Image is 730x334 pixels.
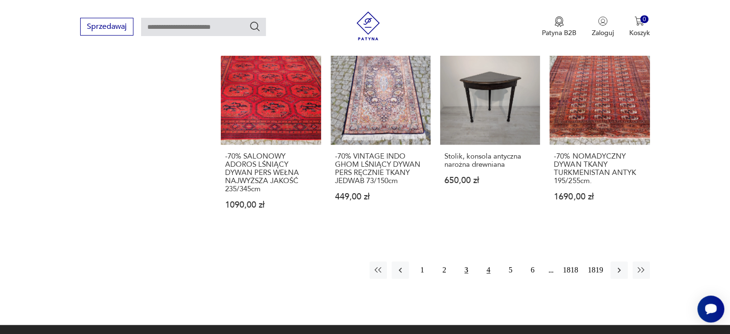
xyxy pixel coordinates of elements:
button: 1818 [561,261,581,279]
img: Ikona koszyka [634,16,644,26]
p: Zaloguj [592,28,614,37]
button: 2 [436,261,453,279]
img: Ikona medalu [554,16,564,27]
a: -70% VINTAGE INDO GHOM LŚNIĄCY DYWAN PERS RĘCZNIE TKANY JEDWAB 73/150cm-70% VINTAGE INDO GHOM LŚN... [331,45,431,228]
div: 0 [640,15,648,24]
button: 3 [458,261,475,279]
a: Sprzedawaj [80,24,133,31]
button: 5 [502,261,519,279]
p: Patyna B2B [542,28,576,37]
button: Sprzedawaj [80,18,133,36]
a: -70% SALONOWY ADOROS LŚNIĄCY DYWAN PERS WEŁNA NAJWYŻSZA JAKOŚĆ 235/345cm-70% SALONOWY ADOROS LŚNI... [221,45,321,228]
button: Patyna B2B [542,16,576,37]
p: 1690,00 zł [554,193,645,201]
img: Ikonka użytkownika [598,16,608,26]
button: 1819 [586,261,606,279]
h3: Stolik, konsola antyczna narożna drewniana [444,152,536,169]
iframe: Smartsupp widget button [697,296,724,322]
a: -70% NOMADYCZNY DYWAN TKANY TURKMENISTAN ANTYK 195/255cm.-70% NOMADYCZNY DYWAN TKANY TURKMENISTAN... [550,45,649,228]
img: Patyna - sklep z meblami i dekoracjami vintage [354,12,383,40]
button: Szukaj [249,21,261,32]
p: 650,00 zł [444,176,536,185]
button: 4 [480,261,497,279]
button: Zaloguj [592,16,614,37]
h3: -70% SALONOWY ADOROS LŚNIĄCY DYWAN PERS WEŁNA NAJWYŻSZA JAKOŚĆ 235/345cm [225,152,316,193]
a: Ikona medaluPatyna B2B [542,16,576,37]
button: 6 [524,261,541,279]
p: 449,00 zł [335,193,426,201]
h3: -70% VINTAGE INDO GHOM LŚNIĄCY DYWAN PERS RĘCZNIE TKANY JEDWAB 73/150cm [335,152,426,185]
button: 0Koszyk [629,16,650,37]
a: Stolik, konsola antyczna narożna drewnianaStolik, konsola antyczna narożna drewniana650,00 zł [440,45,540,228]
h3: -70% NOMADYCZNY DYWAN TKANY TURKMENISTAN ANTYK 195/255cm. [554,152,645,185]
p: Koszyk [629,28,650,37]
p: 1090,00 zł [225,201,316,209]
button: 1 [414,261,431,279]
